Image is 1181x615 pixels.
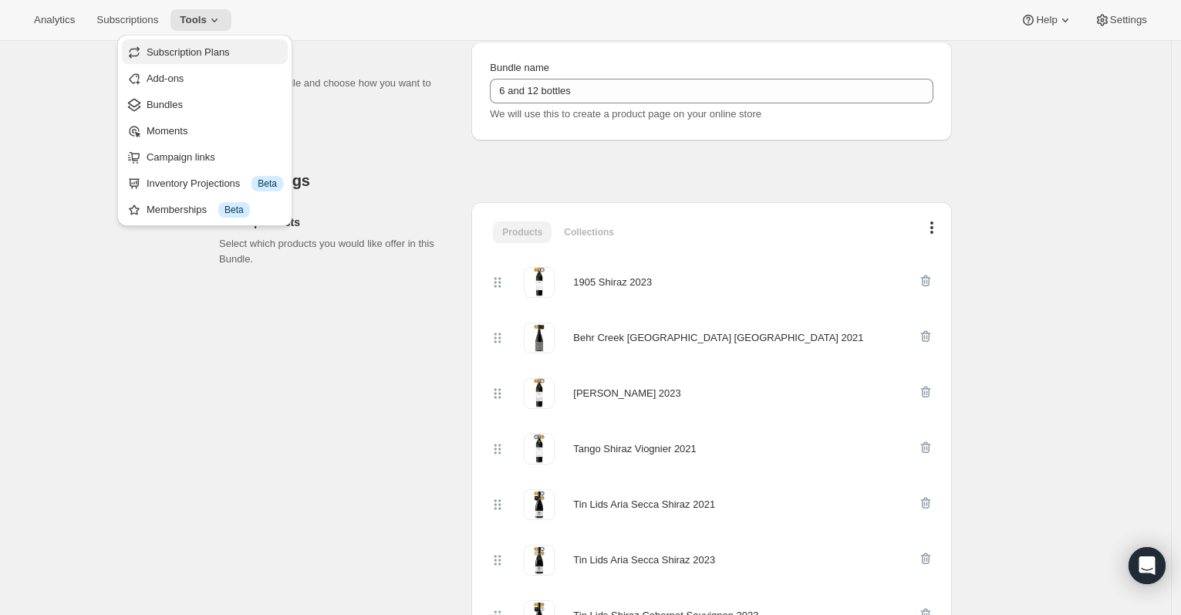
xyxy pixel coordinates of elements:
div: 1905 Shiraz 2023 [573,275,652,290]
button: Moments [122,118,288,143]
div: Open Intercom Messenger [1129,547,1166,584]
button: Analytics [25,9,84,31]
div: [PERSON_NAME] 2023 [573,386,680,401]
span: We will use this to create a product page on your online store [490,108,761,120]
div: Tin Lids Aria Secca Shiraz 2023 [573,552,715,568]
span: Bundles [147,99,183,110]
span: Settings [1110,14,1147,26]
button: Settings [1085,9,1156,31]
span: Beta [258,177,277,190]
button: Tools [170,9,231,31]
span: Beta [224,204,244,216]
button: Campaign links [122,144,288,169]
span: Subscription Plans [147,46,230,58]
span: Add-ons [147,73,184,84]
input: ie. Smoothie box [490,79,933,103]
button: Memberships [122,197,288,221]
button: Subscriptions [87,9,167,31]
div: Tango Shiraz Viognier 2021 [573,441,697,457]
button: Bundles [122,92,288,117]
span: Subscriptions [96,14,158,26]
button: Add-ons [122,66,288,90]
span: Analytics [34,14,75,26]
button: Help [1011,9,1081,31]
span: Moments [147,125,187,137]
span: Campaign links [147,151,215,163]
span: Tools [180,14,207,26]
p: Select which products you would like offer in this Bundle. [219,236,447,267]
h2: Basic Info [219,54,447,69]
div: Inventory Projections [147,176,283,191]
div: Behr Creek [GEOGRAPHIC_DATA] [GEOGRAPHIC_DATA] 2021 [573,330,863,346]
button: Inventory Projections [122,171,288,195]
span: Bundle name [490,62,549,73]
h2: Box settings [219,171,952,190]
div: Tin Lids Aria Secca Shiraz 2021 [573,497,715,512]
span: Help [1036,14,1057,26]
p: Name your bundle and choose how you want to set it up. [219,76,447,106]
span: Products [502,226,542,238]
span: Collections [564,226,614,238]
h2: Select products [219,215,447,230]
button: Subscription Plans [122,39,288,64]
div: Memberships [147,202,283,218]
